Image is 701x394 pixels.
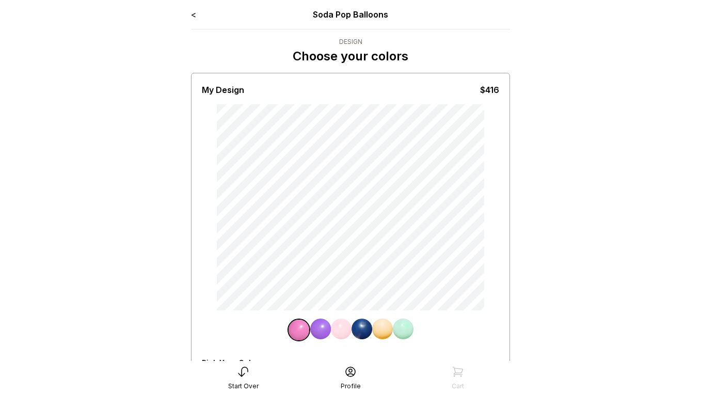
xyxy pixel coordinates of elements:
a: < [191,9,196,20]
div: $416 [480,84,499,96]
div: Design [191,38,510,46]
div: Profile [341,382,361,390]
div: Pick Your Colors [202,358,380,368]
div: Cart [452,382,464,390]
div: Start Over [228,382,259,390]
p: Choose your colors [191,48,510,65]
div: Soda Pop Balloons [255,8,447,21]
div: My Design [202,84,244,96]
